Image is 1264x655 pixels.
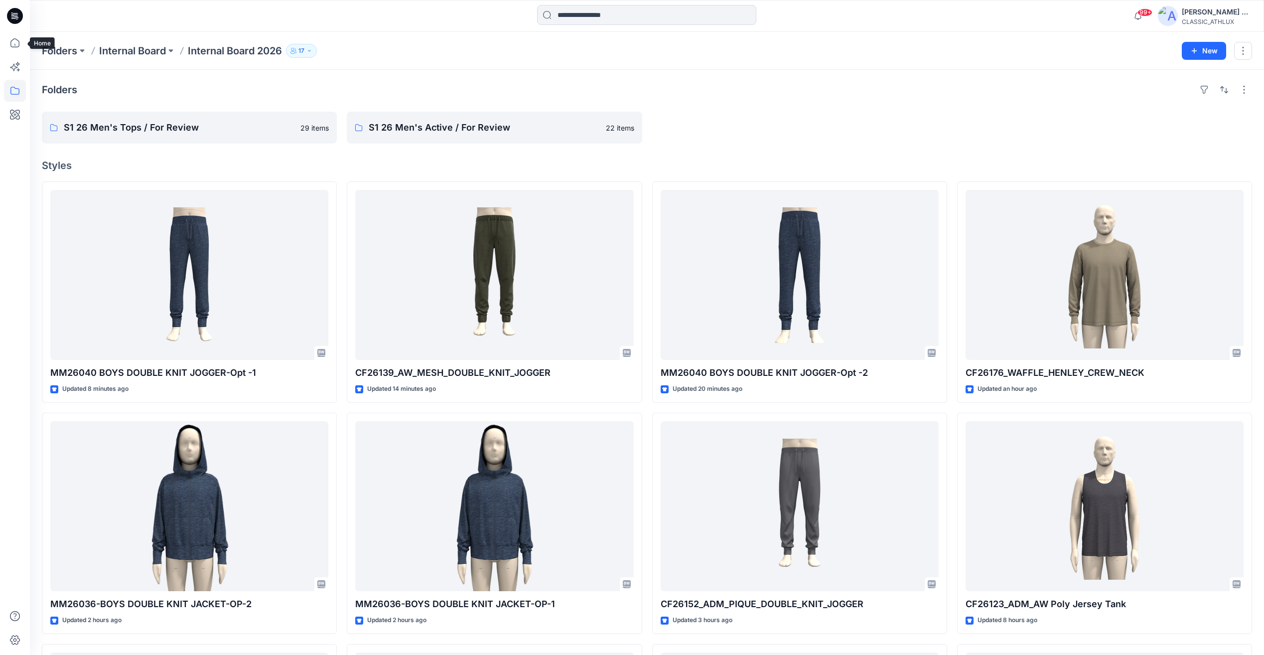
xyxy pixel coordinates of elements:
a: MM26036-BOYS DOUBLE KNIT JACKET-OP-1 [355,421,633,591]
p: 22 items [606,123,634,133]
p: CF26176_WAFFLE_HENLEY_CREW_NECK [966,366,1244,380]
p: MM26036-BOYS DOUBLE KNIT JACKET-OP-1 [355,597,633,611]
p: Updated an hour ago [978,384,1037,394]
p: 17 [298,45,304,56]
img: avatar [1158,6,1178,26]
p: MM26040 BOYS DOUBLE KNIT JOGGER-Opt -2 [661,366,939,380]
a: CF26139_AW_MESH_DOUBLE_KNIT_JOGGER [355,190,633,360]
span: 99+ [1137,8,1152,16]
p: Updated 20 minutes ago [673,384,742,394]
a: Folders [42,44,77,58]
p: Updated 2 hours ago [367,615,426,626]
a: CF26123_ADM_AW Poly Jersey Tank [966,421,1244,591]
a: S1 26 Men's Active / For Review22 items [347,112,642,144]
p: Updated 8 minutes ago [62,384,129,394]
a: CF26176_WAFFLE_HENLEY_CREW_NECK [966,190,1244,360]
a: MM26040 BOYS DOUBLE KNIT JOGGER-Opt -2 [661,190,939,360]
p: Updated 3 hours ago [673,615,732,626]
p: MM26036-BOYS DOUBLE KNIT JACKET-OP-2 [50,597,328,611]
p: Updated 2 hours ago [62,615,122,626]
a: CF26152_ADM_PIQUE_DOUBLE_KNIT_JOGGER [661,421,939,591]
p: CF26123_ADM_AW Poly Jersey Tank [966,597,1244,611]
a: Internal Board [99,44,166,58]
a: MM26036-BOYS DOUBLE KNIT JACKET-OP-2 [50,421,328,591]
h4: Styles [42,160,1252,171]
p: Updated 8 hours ago [978,615,1037,626]
p: Internal Board 2026 [188,44,282,58]
a: S1 26 Men's Tops / For Review29 items [42,112,337,144]
button: 17 [286,44,317,58]
button: New [1182,42,1226,60]
a: MM26040 BOYS DOUBLE KNIT JOGGER-Opt -1 [50,190,328,360]
p: CF26152_ADM_PIQUE_DOUBLE_KNIT_JOGGER [661,597,939,611]
div: CLASSIC_ATHLUX [1182,18,1252,25]
p: Updated 14 minutes ago [367,384,436,394]
p: MM26040 BOYS DOUBLE KNIT JOGGER-Opt -1 [50,366,328,380]
p: S1 26 Men's Active / For Review [369,121,599,135]
p: CF26139_AW_MESH_DOUBLE_KNIT_JOGGER [355,366,633,380]
p: S1 26 Men's Tops / For Review [64,121,294,135]
div: [PERSON_NAME] Cfai [1182,6,1252,18]
p: 29 items [300,123,329,133]
h4: Folders [42,84,77,96]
